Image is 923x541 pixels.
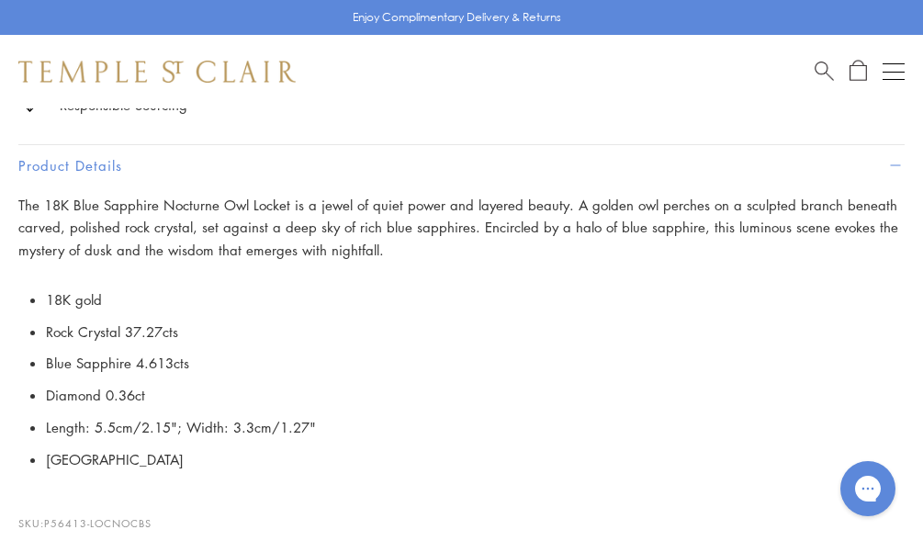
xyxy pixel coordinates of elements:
[46,284,905,316] li: 18K gold
[44,516,152,530] span: P56413-LOCNOCBS
[46,347,905,379] li: Blue Sapphire 4.613cts
[18,196,898,260] span: The 18K Blue Sapphire Nocturne Owl Locket is a jewel of quiet power and layered beauty. A golden ...
[46,444,905,476] li: [GEOGRAPHIC_DATA]
[815,60,834,83] a: Search
[46,411,905,444] li: Length: 5.5cm/2.15"; Width: 3.3cm/1.27"
[831,455,905,523] iframe: Gorgias live chat messenger
[46,379,905,411] li: Diamond 0.36ct
[46,316,905,348] li: Rock Crystal 37.27cts
[883,61,905,83] button: Open navigation
[18,497,905,532] p: SKU:
[850,60,867,83] a: Open Shopping Bag
[18,61,296,83] img: Temple St. Clair
[18,145,905,186] button: Product Details
[353,8,561,27] p: Enjoy Complimentary Delivery & Returns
